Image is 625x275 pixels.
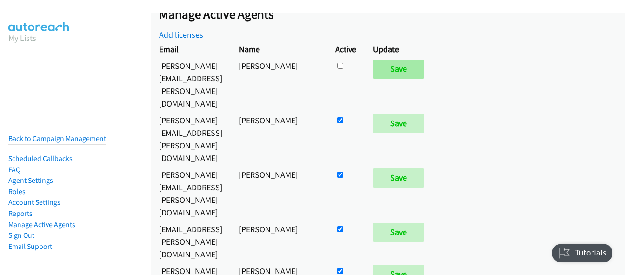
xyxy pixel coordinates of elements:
[231,112,327,167] td: [PERSON_NAME]
[373,60,424,78] input: Save
[151,112,231,167] td: [PERSON_NAME][EMAIL_ADDRESS][PERSON_NAME][DOMAIN_NAME]
[8,165,20,174] a: FAQ
[151,41,231,58] th: Email
[373,114,424,133] input: Save
[231,41,327,58] th: Name
[231,58,327,112] td: [PERSON_NAME]
[8,33,36,43] a: My Lists
[8,242,52,251] a: Email Support
[327,41,365,58] th: Active
[231,167,327,221] td: [PERSON_NAME]
[231,221,327,263] td: [PERSON_NAME]
[8,176,53,185] a: Agent Settings
[373,223,424,241] input: Save
[8,198,60,207] a: Account Settings
[151,58,231,112] td: [PERSON_NAME][EMAIL_ADDRESS][PERSON_NAME][DOMAIN_NAME]
[159,7,625,22] h2: Manage Active Agents
[365,41,437,58] th: Update
[8,209,33,218] a: Reports
[8,187,26,196] a: Roles
[373,168,424,187] input: Save
[8,220,75,229] a: Manage Active Agents
[8,231,34,240] a: Sign Out
[159,29,203,40] a: Add licenses
[151,167,231,221] td: [PERSON_NAME][EMAIL_ADDRESS][PERSON_NAME][DOMAIN_NAME]
[151,221,231,263] td: [EMAIL_ADDRESS][PERSON_NAME][DOMAIN_NAME]
[8,134,106,143] a: Back to Campaign Management
[546,235,618,268] iframe: Checklist
[8,154,73,163] a: Scheduled Callbacks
